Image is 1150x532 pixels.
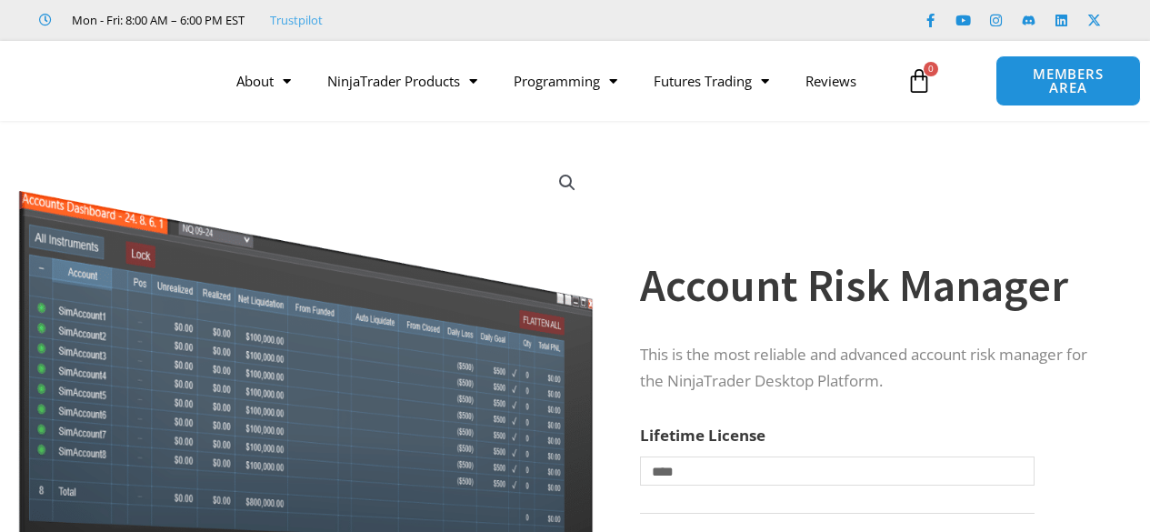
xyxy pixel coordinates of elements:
[924,62,938,76] span: 0
[495,60,635,102] a: Programming
[67,9,245,31] span: Mon - Fri: 8:00 AM – 6:00 PM EST
[309,60,495,102] a: NinjaTrader Products
[218,60,309,102] a: About
[640,495,668,507] a: Clear options
[270,9,323,31] a: Trustpilot
[218,60,897,102] nav: Menu
[879,55,959,107] a: 0
[1015,67,1121,95] span: MEMBERS AREA
[551,166,584,199] a: View full-screen image gallery
[640,254,1105,317] h1: Account Risk Manager
[17,48,213,114] img: LogoAI | Affordable Indicators – NinjaTrader
[995,55,1140,106] a: MEMBERS AREA
[635,60,787,102] a: Futures Trading
[640,342,1105,395] p: This is the most reliable and advanced account risk manager for the NinjaTrader Desktop Platform.
[640,425,765,446] label: Lifetime License
[787,60,875,102] a: Reviews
